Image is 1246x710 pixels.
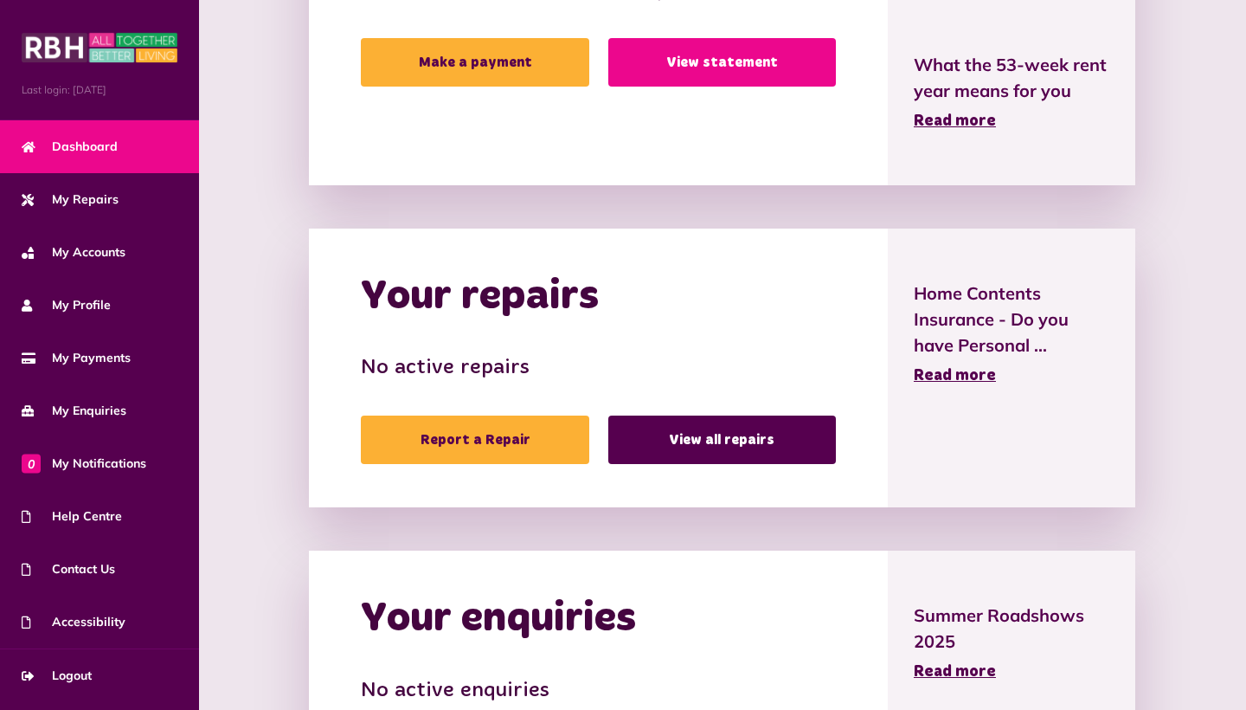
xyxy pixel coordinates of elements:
[22,613,125,631] span: Accessibility
[22,30,177,65] img: MyRBH
[361,356,835,381] h3: No active repairs
[22,560,115,578] span: Contact Us
[914,52,1109,104] span: What the 53-week rent year means for you
[22,507,122,526] span: Help Centre
[914,603,1109,684] a: Summer Roadshows 2025 Read more
[914,281,1109,388] a: Home Contents Insurance - Do you have Personal ... Read more
[608,38,836,87] a: View statement
[914,368,996,384] span: Read more
[914,113,996,129] span: Read more
[914,603,1109,655] span: Summer Roadshows 2025
[914,281,1109,358] span: Home Contents Insurance - Do you have Personal ...
[22,138,118,156] span: Dashboard
[361,272,599,322] h2: Your repairs
[361,38,588,87] a: Make a payment
[22,243,125,261] span: My Accounts
[361,416,588,464] a: Report a Repair
[22,402,126,420] span: My Enquiries
[22,349,131,367] span: My Payments
[914,52,1109,133] a: What the 53-week rent year means for you Read more
[22,667,92,685] span: Logout
[914,664,996,680] span: Read more
[608,416,836,464] a: View all repairs
[361,594,636,644] h2: Your enquiries
[22,454,41,473] span: 0
[22,296,111,314] span: My Profile
[22,190,119,209] span: My Repairs
[22,455,146,473] span: My Notifications
[361,679,835,704] h3: No active enquiries
[22,82,177,98] span: Last login: [DATE]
